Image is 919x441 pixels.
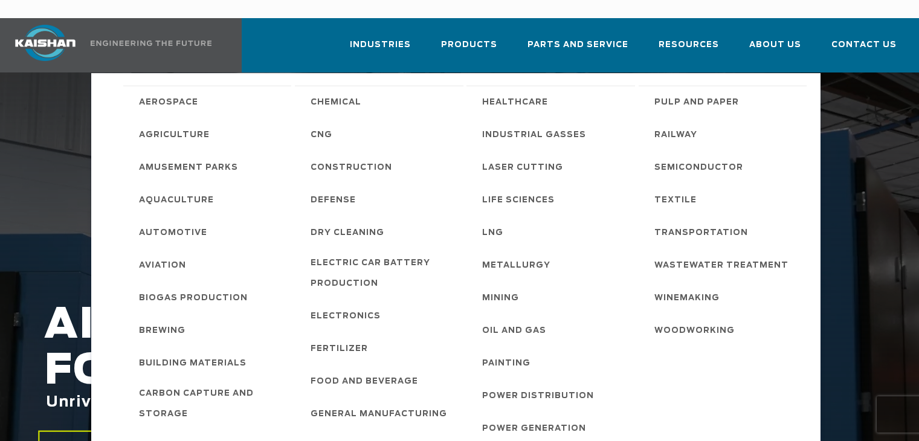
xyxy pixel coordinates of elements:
[470,379,635,411] a: Power Distribution
[311,158,392,178] span: Construction
[311,92,361,113] span: Chemical
[654,288,720,309] span: Winemaking
[127,118,292,150] a: Agriculture
[482,321,546,341] span: Oil and Gas
[311,190,356,211] span: Defense
[831,38,897,52] span: Contact Us
[654,190,697,211] span: Textile
[749,38,801,52] span: About Us
[441,29,497,70] a: Products
[482,386,594,407] span: Power Distribution
[470,118,635,150] a: Industrial Gasses
[127,183,292,216] a: Aquaculture
[127,379,292,430] a: Carbon Capture and Storage
[298,118,463,150] a: CNG
[482,92,548,113] span: Healthcare
[139,125,210,146] span: Agriculture
[311,372,418,392] span: Food and Beverage
[482,223,503,243] span: LNG
[470,150,635,183] a: Laser Cutting
[441,38,497,52] span: Products
[642,85,807,118] a: Pulp and Paper
[139,256,186,276] span: Aviation
[311,339,368,359] span: Fertilizer
[470,281,635,314] a: Mining
[298,299,463,332] a: Electronics
[470,346,635,379] a: Painting
[127,85,292,118] a: Aerospace
[470,85,635,118] a: Healthcare
[482,353,530,374] span: Painting
[311,125,332,146] span: CNG
[298,364,463,397] a: Food and Beverage
[298,216,463,248] a: Dry Cleaning
[482,190,555,211] span: Life Sciences
[139,223,207,243] span: Automotive
[139,288,248,309] span: Biogas Production
[470,216,635,248] a: LNG
[127,150,292,183] a: Amusement Parks
[470,183,635,216] a: Life Sciences
[482,288,519,309] span: Mining
[139,92,198,113] span: Aerospace
[350,29,411,70] a: Industries
[642,248,807,281] a: Wastewater Treatment
[654,125,697,146] span: Railway
[298,397,463,430] a: General Manufacturing
[654,321,735,341] span: Woodworking
[311,253,451,294] span: Electric Car Battery Production
[139,384,280,425] span: Carbon Capture and Storage
[470,314,635,346] a: Oil and Gas
[654,256,788,276] span: Wastewater Treatment
[311,404,447,425] span: General Manufacturing
[470,248,635,281] a: Metallurgy
[482,256,550,276] span: Metallurgy
[139,321,185,341] span: Brewing
[654,223,748,243] span: Transportation
[139,353,247,374] span: Building Materials
[46,395,563,410] span: Unrivaled performance with up to 35% energy cost savings.
[749,29,801,70] a: About Us
[654,92,739,113] span: Pulp and Paper
[642,281,807,314] a: Winemaking
[642,216,807,248] a: Transportation
[527,38,628,52] span: Parts and Service
[482,125,586,146] span: Industrial Gasses
[527,29,628,70] a: Parts and Service
[659,38,719,52] span: Resources
[659,29,719,70] a: Resources
[311,223,384,243] span: Dry Cleaning
[642,183,807,216] a: Textile
[482,419,586,439] span: Power Generation
[642,314,807,346] a: Woodworking
[298,332,463,364] a: Fertilizer
[127,314,292,346] a: Brewing
[139,158,238,178] span: Amusement Parks
[127,216,292,248] a: Automotive
[642,150,807,183] a: Semiconductor
[298,150,463,183] a: Construction
[350,38,411,52] span: Industries
[654,158,743,178] span: Semiconductor
[127,346,292,379] a: Building Materials
[91,40,211,46] img: Engineering the future
[139,190,214,211] span: Aquaculture
[482,158,563,178] span: Laser Cutting
[298,248,463,299] a: Electric Car Battery Production
[298,183,463,216] a: Defense
[831,29,897,70] a: Contact Us
[311,306,381,327] span: Electronics
[298,85,463,118] a: Chemical
[127,248,292,281] a: Aviation
[642,118,807,150] a: Railway
[127,281,292,314] a: Biogas Production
